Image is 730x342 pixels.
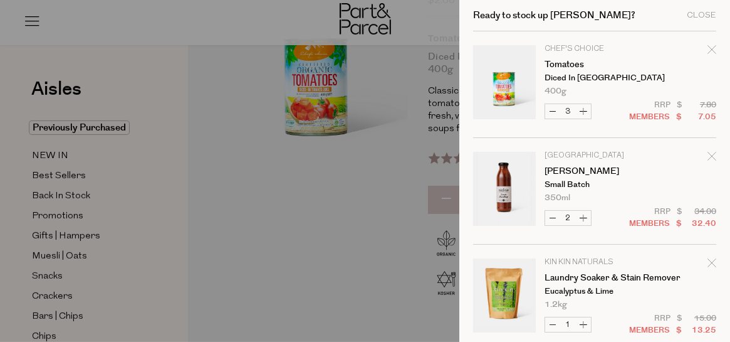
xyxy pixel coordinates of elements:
div: Remove Tomato Ketchup [707,150,716,167]
p: Kin Kin Naturals [545,259,642,266]
p: Chef's Choice [545,45,642,53]
input: QTY Laundry Soaker & Stain Remover [560,318,576,332]
p: Eucalyptus & Lime [545,287,642,296]
span: 1.2kg [545,301,567,309]
a: [PERSON_NAME] [545,167,642,176]
input: QTY Tomatoes [560,104,576,119]
div: Remove Laundry Soaker & Stain Remover [707,257,716,274]
h2: Ready to stock up [PERSON_NAME]? [473,11,635,20]
div: Remove Tomatoes [707,43,716,60]
p: Diced In [GEOGRAPHIC_DATA] [545,74,642,82]
span: 350ml [545,194,570,202]
span: 400g [545,87,566,95]
a: Tomatoes [545,60,642,69]
input: QTY Tomato Ketchup [560,211,576,225]
div: Close [687,11,716,19]
p: [GEOGRAPHIC_DATA] [545,152,642,159]
p: Small Batch [545,181,642,189]
a: Laundry Soaker & Stain Remover [545,274,642,282]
